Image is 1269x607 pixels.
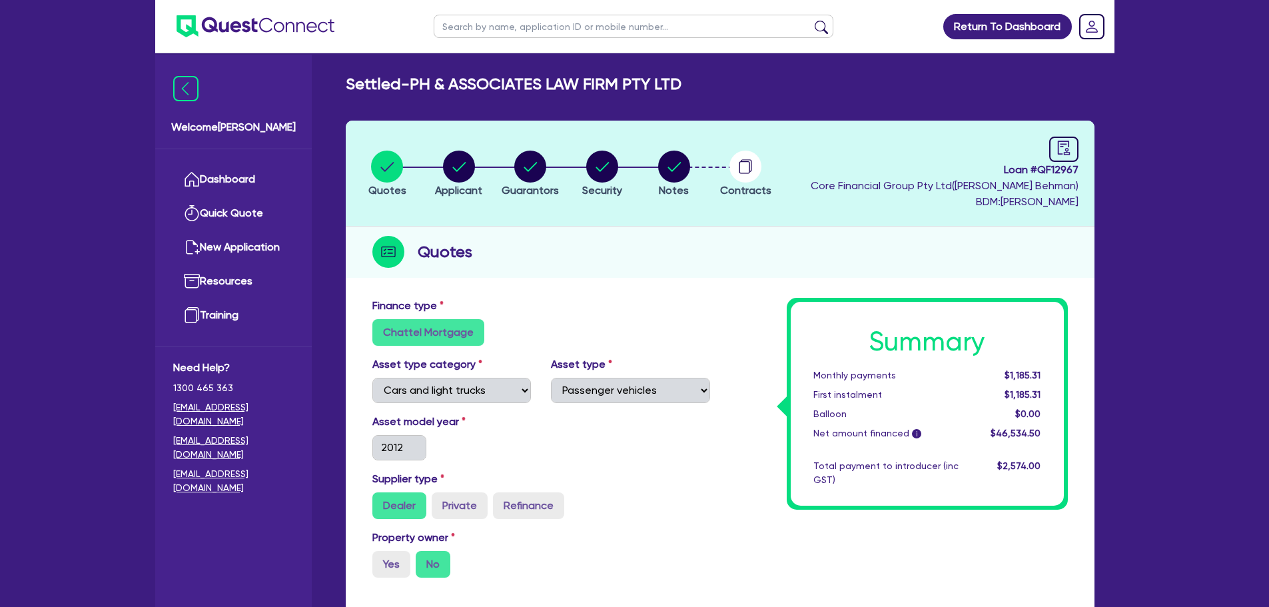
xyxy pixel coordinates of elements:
[1005,389,1041,400] span: $1,185.31
[435,184,482,197] span: Applicant
[432,492,488,519] label: Private
[582,150,623,199] button: Security
[1015,408,1041,419] span: $0.00
[173,197,294,231] a: Quick Quote
[171,119,296,135] span: Welcome [PERSON_NAME]
[501,150,560,199] button: Guarantors
[803,459,969,487] div: Total payment to introducer (inc GST)
[372,356,482,372] label: Asset type category
[372,492,426,519] label: Dealer
[184,239,200,255] img: new-application
[173,231,294,265] a: New Application
[362,414,542,430] label: Asset model year
[811,162,1078,178] span: Loan # QF12967
[372,236,404,268] img: step-icon
[177,15,334,37] img: quest-connect-logo-blue
[184,205,200,221] img: quick-quote
[811,179,1078,192] span: Core Financial Group Pty Ltd ( [PERSON_NAME] Behman )
[493,492,564,519] label: Refinance
[1049,137,1078,162] a: audit
[803,426,969,440] div: Net amount financed
[368,184,406,197] span: Quotes
[811,194,1078,210] span: BDM: [PERSON_NAME]
[434,150,483,199] button: Applicant
[173,360,294,376] span: Need Help?
[502,184,559,197] span: Guarantors
[657,150,691,199] button: Notes
[368,150,407,199] button: Quotes
[173,434,294,462] a: [EMAIL_ADDRESS][DOMAIN_NAME]
[173,163,294,197] a: Dashboard
[346,75,681,94] h2: Settled - PH & ASSOCIATES LAW FIRM PTY LTD
[1074,9,1109,44] a: Dropdown toggle
[184,307,200,323] img: training
[173,400,294,428] a: [EMAIL_ADDRESS][DOMAIN_NAME]
[803,407,969,421] div: Balloon
[372,551,410,578] label: Yes
[1005,370,1041,380] span: $1,185.31
[997,460,1041,471] span: $2,574.00
[173,265,294,299] a: Resources
[184,273,200,289] img: resources
[551,356,612,372] label: Asset type
[719,150,772,199] button: Contracts
[173,76,199,101] img: icon-menu-close
[434,15,833,38] input: Search by name, application ID or mobile number...
[372,471,444,487] label: Supplier type
[372,298,444,314] label: Finance type
[416,551,450,578] label: No
[912,429,921,438] span: i
[659,184,689,197] span: Notes
[372,319,484,346] label: Chattel Mortgage
[720,184,771,197] span: Contracts
[173,467,294,495] a: [EMAIL_ADDRESS][DOMAIN_NAME]
[173,299,294,332] a: Training
[803,368,969,382] div: Monthly payments
[582,184,622,197] span: Security
[1057,141,1071,155] span: audit
[372,530,455,546] label: Property owner
[991,428,1041,438] span: $46,534.50
[418,240,472,264] h2: Quotes
[803,388,969,402] div: First instalment
[943,14,1072,39] a: Return To Dashboard
[813,326,1041,358] h1: Summary
[173,381,294,395] span: 1300 465 363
